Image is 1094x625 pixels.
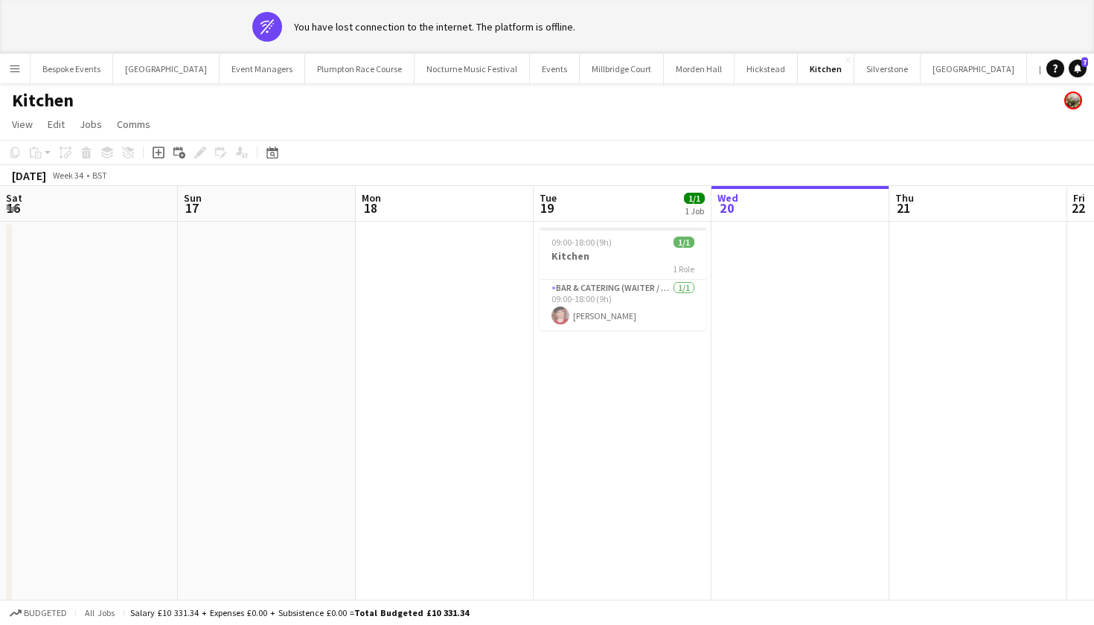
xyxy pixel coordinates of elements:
[921,54,1027,83] button: [GEOGRAPHIC_DATA]
[82,607,118,618] span: All jobs
[674,237,694,248] span: 1/1
[80,118,102,131] span: Jobs
[74,115,108,134] a: Jobs
[854,54,921,83] button: Silverstone
[117,118,150,131] span: Comms
[735,54,798,83] button: Hickstead
[182,199,202,217] span: 17
[111,115,156,134] a: Comms
[48,118,65,131] span: Edit
[1069,60,1087,77] a: 7
[31,54,113,83] button: Bespoke Events
[92,170,107,181] div: BST
[49,170,86,181] span: Week 34
[798,54,854,83] button: Kitchen
[12,168,46,183] div: [DATE]
[294,20,575,33] div: You have lost connection to the internet. The platform is offline.
[540,249,706,263] h3: Kitchen
[184,191,202,205] span: Sun
[673,263,694,275] span: 1 Role
[1071,199,1085,217] span: 22
[684,193,705,204] span: 1/1
[1081,57,1088,67] span: 7
[540,280,706,330] app-card-role: Bar & Catering (Waiter / waitress)1/109:00-18:00 (9h)[PERSON_NAME]
[220,54,305,83] button: Event Managers
[305,54,415,83] button: Plumpton Race Course
[12,89,74,112] h1: Kitchen
[551,237,612,248] span: 09:00-18:00 (9h)
[12,118,33,131] span: View
[540,191,557,205] span: Tue
[354,607,469,618] span: Total Budgeted £10 331.34
[1064,92,1082,109] app-user-avatar: Staffing Manager
[113,54,220,83] button: [GEOGRAPHIC_DATA]
[893,199,914,217] span: 21
[537,199,557,217] span: 19
[359,199,381,217] span: 18
[530,54,580,83] button: Events
[664,54,735,83] button: Morden Hall
[6,115,39,134] a: View
[715,199,738,217] span: 20
[130,607,469,618] div: Salary £10 331.34 + Expenses £0.00 + Subsistence £0.00 =
[42,115,71,134] a: Edit
[415,54,530,83] button: Nocturne Music Festival
[7,605,69,621] button: Budgeted
[580,54,664,83] button: Millbridge Court
[685,205,704,217] div: 1 Job
[362,191,381,205] span: Mon
[895,191,914,205] span: Thu
[4,199,22,217] span: 16
[24,608,67,618] span: Budgeted
[6,191,22,205] span: Sat
[540,228,706,330] app-job-card: 09:00-18:00 (9h)1/1Kitchen1 RoleBar & Catering (Waiter / waitress)1/109:00-18:00 (9h)[PERSON_NAME]
[717,191,738,205] span: Wed
[1073,191,1085,205] span: Fri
